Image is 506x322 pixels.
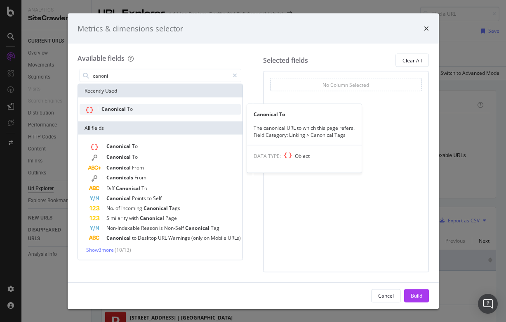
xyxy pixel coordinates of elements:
[106,195,132,202] span: Canonical
[106,143,132,150] span: Canonical
[169,205,180,212] span: Tags
[106,234,132,241] span: Canonical
[402,57,422,64] div: Clear All
[211,224,219,231] span: Tag
[204,234,211,241] span: on
[424,23,429,34] div: times
[132,143,138,150] span: To
[106,215,129,222] span: Similarity
[132,164,144,171] span: From
[153,195,162,202] span: Self
[68,13,439,309] div: modal
[254,152,281,159] span: DATA TYPE:
[164,224,185,231] span: Non-Self
[115,205,121,212] span: of
[92,69,229,82] input: Search by field name
[106,185,116,192] span: Diff
[106,224,141,231] span: Non-Indexable
[132,234,138,241] span: to
[106,205,115,212] span: No.
[411,292,422,299] div: Build
[144,205,169,212] span: Canonical
[115,246,131,253] span: ( 10 / 13 )
[147,195,153,202] span: to
[78,23,183,34] div: Metrics & dimensions selector
[247,110,362,117] div: Canonical To
[86,246,114,253] span: Show 3 more
[191,234,204,241] span: (only
[371,289,401,302] button: Cancel
[78,84,243,98] div: Recently Used
[378,292,394,299] div: Cancel
[159,224,164,231] span: is
[132,153,138,160] span: To
[141,224,159,231] span: Reason
[106,153,132,160] span: Canonical
[101,105,127,112] span: Canonical
[121,205,144,212] span: Incoming
[168,234,191,241] span: Warnings
[129,215,140,222] span: with
[211,234,228,241] span: Mobile
[140,215,165,222] span: Canonical
[185,224,211,231] span: Canonical
[127,105,133,112] span: To
[132,195,147,202] span: Points
[165,215,177,222] span: Page
[78,122,243,135] div: All fields
[106,164,132,171] span: Canonical
[228,234,241,241] span: URLs)
[134,174,146,181] span: From
[106,174,134,181] span: Canonicals
[322,81,369,88] div: No Column Selected
[138,234,158,241] span: Desktop
[158,234,168,241] span: URL
[263,55,308,65] div: Selected fields
[78,54,125,63] div: Available fields
[478,294,498,314] div: Open Intercom Messenger
[295,152,310,159] span: Object
[116,185,141,192] span: Canonical
[141,185,147,192] span: To
[247,124,362,138] div: The canonical URL to which this page refers. Field Category: Linking > Canonical Tags
[404,289,429,302] button: Build
[395,54,429,67] button: Clear All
